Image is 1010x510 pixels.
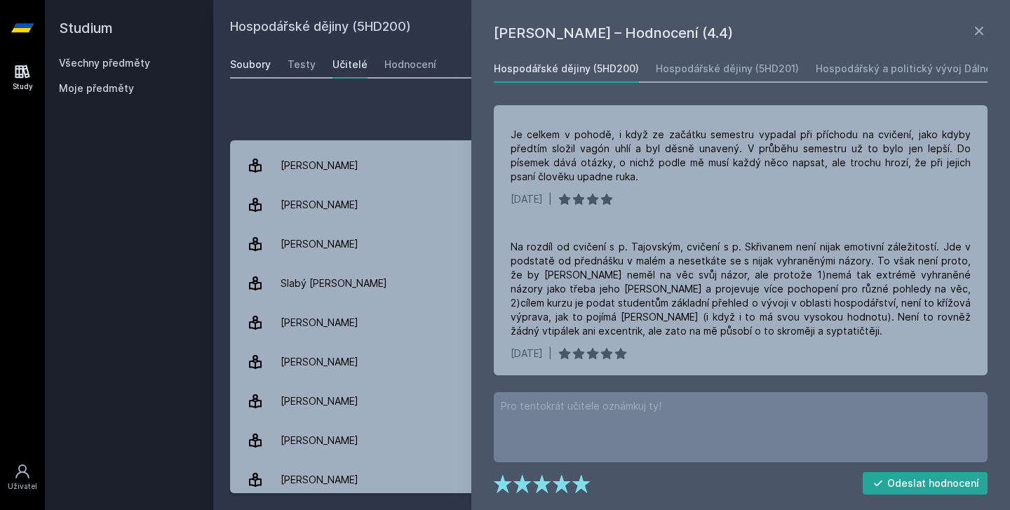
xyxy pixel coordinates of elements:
[511,347,543,361] div: [DATE]
[230,303,993,342] a: [PERSON_NAME] 3 hodnocení 5.0
[230,58,271,72] div: Soubory
[281,427,358,455] div: [PERSON_NAME]
[288,51,316,79] a: Testy
[230,185,993,224] a: [PERSON_NAME] 1 hodnocení 5.0
[384,58,436,72] div: Hodnocení
[13,81,33,92] div: Study
[281,387,358,415] div: [PERSON_NAME]
[230,224,993,264] a: [PERSON_NAME] 8 hodnocení 4.4
[230,342,993,382] a: [PERSON_NAME] 3 hodnocení 5.0
[230,460,993,499] a: [PERSON_NAME] 20 hodnocení 4.5
[59,81,134,95] span: Moje předměty
[281,348,358,376] div: [PERSON_NAME]
[511,240,971,338] div: Na rozdíl od cvičení s p. Tajovským, cvičení s p. Skřivanem není nijak emotivní záležitostí. Jde ...
[281,230,358,258] div: [PERSON_NAME]
[511,128,971,184] div: Je celkem v pohodě, i když ze začátku semestru vypadal při příchodu na cvičení, jako kdyby předtí...
[863,472,988,495] button: Odeslat hodnocení
[230,264,993,303] a: Slabý [PERSON_NAME] 2 hodnocení 5.0
[548,347,552,361] div: |
[548,192,552,206] div: |
[3,456,42,499] a: Uživatel
[511,192,543,206] div: [DATE]
[230,146,993,185] a: [PERSON_NAME] 4 hodnocení 5.0
[281,269,387,297] div: Slabý [PERSON_NAME]
[3,56,42,99] a: Study
[281,191,358,219] div: [PERSON_NAME]
[281,152,358,180] div: [PERSON_NAME]
[59,57,150,69] a: Všechny předměty
[230,421,993,460] a: [PERSON_NAME] 2 hodnocení 4.5
[288,58,316,72] div: Testy
[281,466,358,494] div: [PERSON_NAME]
[230,382,993,421] a: [PERSON_NAME] 3 hodnocení 4.7
[281,309,358,337] div: [PERSON_NAME]
[230,51,271,79] a: Soubory
[8,481,37,492] div: Uživatel
[230,17,836,39] h2: Hospodářské dějiny (5HD200)
[384,51,436,79] a: Hodnocení
[332,51,368,79] a: Učitelé
[332,58,368,72] div: Učitelé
